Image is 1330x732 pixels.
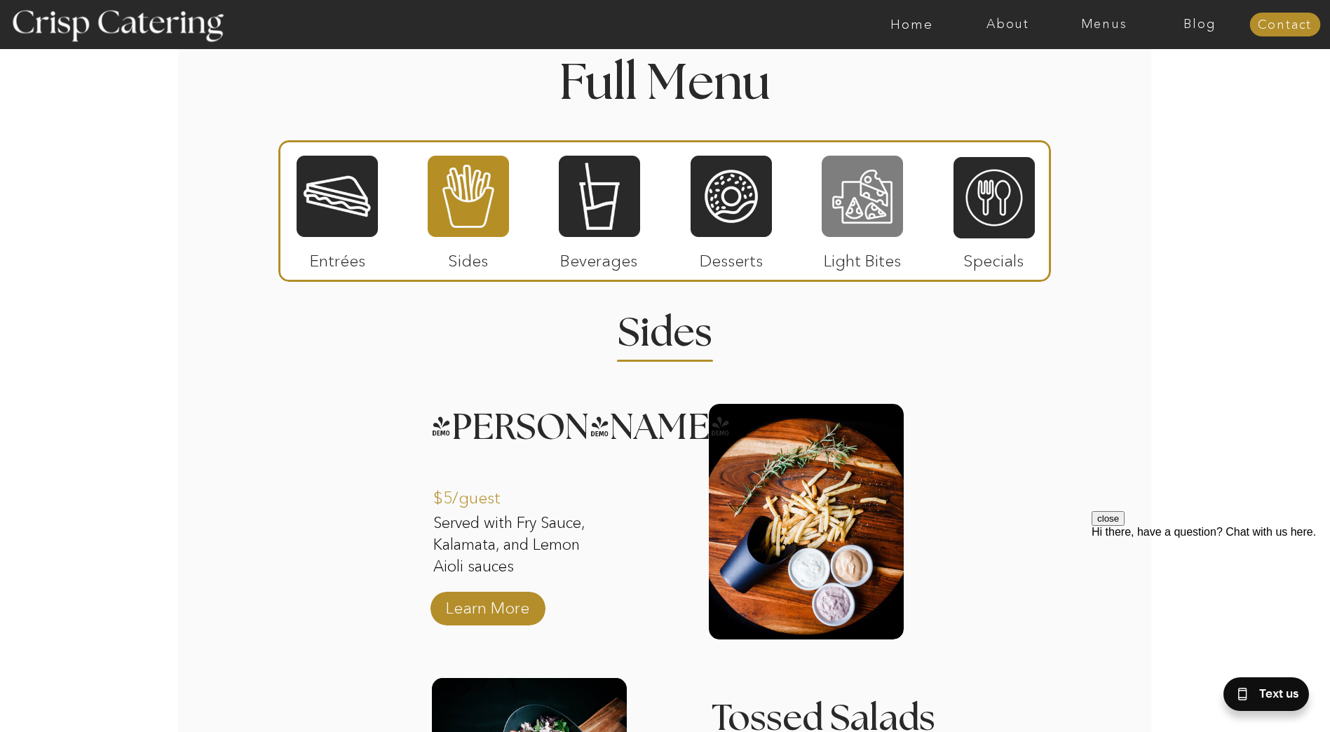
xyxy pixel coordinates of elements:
a: Learn More [441,584,534,625]
h1: Full Menu [470,60,860,101]
iframe: podium webchat widget bubble [1190,662,1330,732]
p: Desserts [685,237,778,278]
h2: Sides [597,313,734,341]
p: Specials [947,237,1040,278]
a: Menus [1056,18,1152,32]
p: Sides [421,237,515,278]
h3: [PERSON_NAME] [430,409,688,427]
p: Light Bites [816,237,909,278]
a: About [960,18,1056,32]
p: Served with Fry Sauce, Kalamata, and Lemon Aioli sauces [433,513,613,580]
a: Home [864,18,960,32]
p: Entrées [291,237,384,278]
p: $5/guest [433,474,527,515]
a: Blog [1152,18,1248,32]
a: Contact [1249,18,1320,32]
iframe: podium webchat widget prompt [1092,511,1330,679]
p: Beverages [552,237,646,278]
